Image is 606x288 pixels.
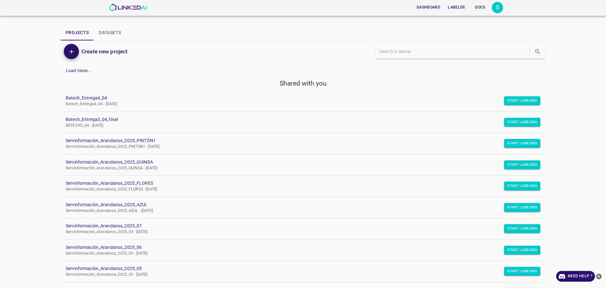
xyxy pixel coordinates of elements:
a: Need Help ? [556,271,595,282]
a: Servinformación_Arandanos_2025_07 [66,223,530,229]
h5: Shared with you [61,79,545,88]
div: S [492,2,503,13]
em: Load more... [66,68,91,73]
button: Start Labeling [504,118,540,127]
button: Start Labeling [504,182,540,190]
button: Projects [61,25,94,40]
button: Start Labeling [504,203,540,212]
p: Servinformación_Arandanos_2025_03 - [DATE] [66,251,530,256]
p: Servinformación_Arandanos_2025_PINTÓN1 - [DATE] [66,144,530,150]
img: LinkedAI [109,4,147,11]
button: Start Labeling [504,246,540,255]
a: Dashboard [413,1,444,14]
button: Docs [470,2,490,13]
a: Labeler [444,1,469,14]
p: Servinformación_Arandanos_2025_GUINDA - [DATE] [66,165,530,171]
p: Servinformación_Arandanos_2025_AZUL - [DATE] [66,208,530,214]
div: Load more... [61,65,545,76]
a: Servinformación_Arandanos_2025_PINTÓN1 [66,137,530,144]
a: Servinformación_Arandanos_2025_06 [66,244,530,251]
a: Servinformación_Arandanos_2025_GUINDA [66,159,530,165]
input: Search in Name [379,47,528,56]
button: Open settings [492,2,503,13]
a: Servinformación_Arandanos_2025_AZUL [66,201,530,208]
button: Start Labeling [504,96,540,105]
button: close-help [595,271,603,282]
a: Servinformación_Arandanos_2025_05 [66,265,530,272]
p: Servinformación_Arandanos_2025_03 - [DATE] [66,229,530,235]
p: BETECH3_04 - [DATE] [66,123,530,129]
a: Batech_Entrega3_04_final [66,116,530,123]
button: Dashboard [414,2,443,13]
a: Create new project [79,47,128,56]
button: Start Labeling [504,139,540,148]
a: Servinformación_Arandanos_2025_FLORES [66,180,530,187]
button: Start Labeling [504,160,540,169]
button: Add [64,44,79,59]
a: Batech_Entrega4_04 [66,95,530,101]
button: search [531,45,544,58]
p: Servinformación_Arandanos_2025_03 - [DATE] [66,272,530,278]
button: Start Labeling [504,267,540,276]
button: Start Labeling [504,224,540,233]
p: Batech_Entrega4_04 - [DATE] [66,101,530,107]
button: Labeler [445,2,467,13]
h6: Create new project [81,47,128,56]
button: Datasets [94,25,126,40]
a: Docs [469,1,492,14]
p: Servinformación_Arandanos_2025_FLORES - [DATE] [66,187,530,192]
